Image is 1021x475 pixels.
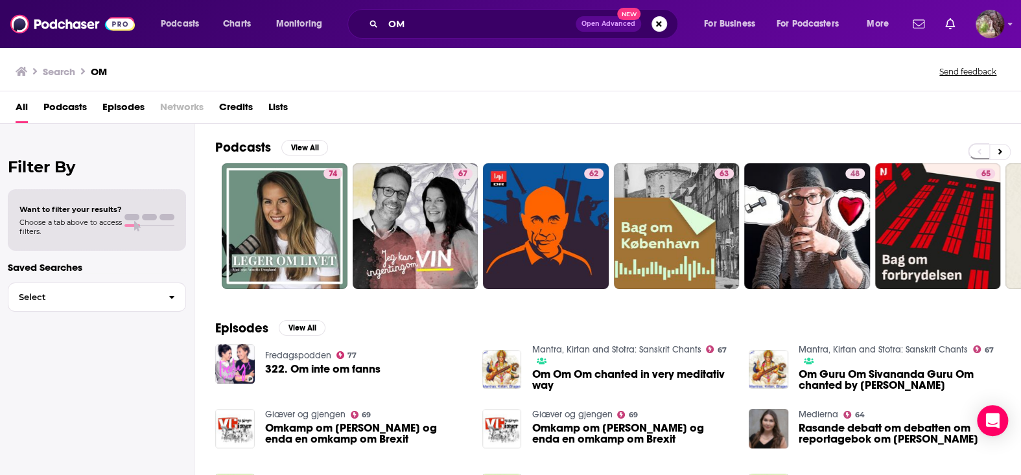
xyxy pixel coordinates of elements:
[617,411,638,419] a: 69
[482,409,522,448] img: Omkamp om Baneheia og enda en omkamp om Brexit
[267,14,339,34] button: open menu
[281,140,328,156] button: View All
[706,345,727,353] a: 67
[532,369,733,391] a: Om Om Om chanted in very meditativ way
[265,409,346,420] a: Giæver og gjengen
[935,66,1000,77] button: Send feedback
[329,168,337,181] span: 74
[973,345,994,353] a: 67
[360,9,690,39] div: Search podcasts, credits, & more...
[976,10,1004,38] span: Logged in as MSanz
[483,163,609,289] a: 62
[867,15,889,33] span: More
[799,344,968,355] a: Mantra, Kirtan and Stotra: Sanskrit Chants
[265,364,381,375] a: 322. Om inte om fanns
[336,351,357,359] a: 77
[362,412,371,418] span: 69
[160,97,204,123] span: Networks
[43,97,87,123] a: Podcasts
[453,168,473,179] a: 67
[614,163,740,289] a: 63
[799,423,1000,445] span: Rasande debatt om debatten om reportagebok om [PERSON_NAME]
[855,412,865,418] span: 64
[799,369,1000,391] span: Om Guru Om Sivananda Guru Om chanted by [PERSON_NAME]
[940,13,960,35] a: Show notifications dropdown
[744,163,870,289] a: 48
[43,65,75,78] h3: Search
[777,15,839,33] span: For Podcasters
[265,423,467,445] a: Omkamp om Baneheia og enda en omkamp om Brexit
[215,344,255,384] img: 322. Om inte om fanns
[976,10,1004,38] img: User Profile
[351,411,371,419] a: 69
[458,168,467,181] span: 67
[718,347,727,353] span: 67
[215,409,255,448] img: Omkamp om Baneheia og enda en omkamp om Brexit
[532,344,701,355] a: Mantra, Kirtan and Stotra: Sanskrit Chants
[265,423,467,445] span: Omkamp om [PERSON_NAME] og enda en omkamp om Brexit
[875,163,1001,289] a: 65
[985,347,994,353] span: 67
[215,320,325,336] a: EpisodesView All
[19,205,122,214] span: Want to filter your results?
[10,12,135,36] img: Podchaser - Follow, Share and Rate Podcasts
[323,168,342,179] a: 74
[720,168,729,181] span: 63
[977,405,1008,436] div: Open Intercom Messenger
[215,14,259,34] a: Charts
[845,168,865,179] a: 48
[851,168,860,181] span: 48
[581,21,635,27] span: Open Advanced
[16,97,28,123] a: All
[279,320,325,336] button: View All
[617,8,640,20] span: New
[749,409,788,448] img: Rasande debatt om debatten om reportagebok om romani kris
[265,350,331,361] a: Fredagspodden
[584,168,604,179] a: 62
[976,10,1004,38] button: Show profile menu
[843,411,865,419] a: 64
[576,16,641,32] button: Open AdvancedNew
[589,168,598,181] span: 62
[8,283,186,312] button: Select
[152,14,216,34] button: open menu
[268,97,288,123] a: Lists
[19,218,122,236] span: Choose a tab above to access filters.
[704,15,755,33] span: For Business
[353,163,478,289] a: 67
[161,15,199,33] span: Podcasts
[8,261,186,273] p: Saved Searches
[215,320,268,336] h2: Episodes
[981,168,990,181] span: 65
[749,350,788,389] img: Om Guru Om Sivananda Guru Om chanted by Narendra
[799,423,1000,445] a: Rasande debatt om debatten om reportagebok om romani kris
[799,369,1000,391] a: Om Guru Om Sivananda Guru Om chanted by Narendra
[215,139,271,156] h2: Podcasts
[532,423,733,445] a: Omkamp om Baneheia og enda en omkamp om Brexit
[223,15,251,33] span: Charts
[629,412,638,418] span: 69
[532,423,733,445] span: Omkamp om [PERSON_NAME] og enda en omkamp om Brexit
[383,14,576,34] input: Search podcasts, credits, & more...
[482,350,522,389] img: Om Om Om chanted in very meditativ way
[91,65,107,78] h3: OM
[768,14,858,34] button: open menu
[219,97,253,123] a: Credits
[532,409,612,420] a: Giæver og gjengen
[347,353,357,358] span: 77
[8,157,186,176] h2: Filter By
[908,13,930,35] a: Show notifications dropdown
